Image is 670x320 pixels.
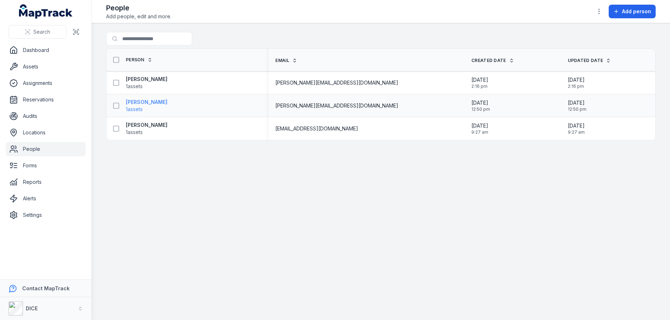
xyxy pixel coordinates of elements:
[275,58,297,63] a: Email
[568,99,586,106] span: [DATE]
[6,208,86,222] a: Settings
[126,57,144,63] span: Person
[471,76,488,89] time: 09/09/2025, 2:16:10 pm
[609,5,656,18] button: Add person
[6,191,86,206] a: Alerts
[471,122,488,135] time: 09/09/2025, 9:27:30 am
[471,99,490,106] span: [DATE]
[6,76,86,90] a: Assignments
[126,129,143,136] span: 1 assets
[622,8,651,15] span: Add person
[568,129,585,135] span: 9:27 am
[26,305,38,311] strong: DICE
[9,25,66,39] button: Search
[568,83,585,89] span: 2:16 pm
[471,99,490,112] time: 09/09/2025, 12:50:11 pm
[6,125,86,140] a: Locations
[568,76,585,83] span: [DATE]
[6,109,86,123] a: Audits
[6,43,86,57] a: Dashboard
[126,57,152,63] a: Person
[6,175,86,189] a: Reports
[568,58,611,63] a: Updated Date
[471,58,506,63] span: Created Date
[106,13,171,20] span: Add people, edit and more.
[471,83,488,89] span: 2:16 pm
[471,58,514,63] a: Created Date
[6,59,86,74] a: Assets
[471,76,488,83] span: [DATE]
[275,102,398,109] span: [PERSON_NAME][EMAIL_ADDRESS][DOMAIN_NAME]
[19,4,73,19] a: MapTrack
[126,121,167,136] a: [PERSON_NAME]1assets
[126,76,167,83] strong: [PERSON_NAME]
[126,76,167,90] a: [PERSON_NAME]1assets
[568,122,585,129] span: [DATE]
[126,106,143,113] span: 1 assets
[568,58,603,63] span: Updated Date
[275,79,398,86] span: [PERSON_NAME][EMAIL_ADDRESS][DOMAIN_NAME]
[126,99,167,113] a: [PERSON_NAME]1assets
[471,106,490,112] span: 12:50 pm
[471,122,488,129] span: [DATE]
[126,99,167,106] strong: [PERSON_NAME]
[275,125,358,132] span: [EMAIL_ADDRESS][DOMAIN_NAME]
[22,285,70,291] strong: Contact MapTrack
[568,99,586,112] time: 09/09/2025, 12:50:11 pm
[106,3,171,13] h2: People
[126,121,167,129] strong: [PERSON_NAME]
[275,58,289,63] span: Email
[6,92,86,107] a: Reservations
[33,28,50,35] span: Search
[6,158,86,173] a: Forms
[126,83,143,90] span: 1 assets
[568,106,586,112] span: 12:50 pm
[6,142,86,156] a: People
[568,122,585,135] time: 09/09/2025, 9:27:30 am
[471,129,488,135] span: 9:27 am
[568,76,585,89] time: 09/09/2025, 2:16:10 pm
